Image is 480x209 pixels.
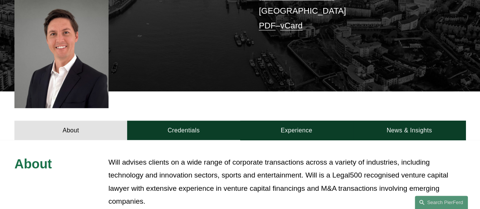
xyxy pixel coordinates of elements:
[14,121,127,140] a: About
[109,156,466,208] p: Will advises clients on a wide range of corporate transactions across a variety of industries, in...
[14,157,52,171] span: About
[240,121,353,140] a: Experience
[127,121,240,140] a: Credentials
[353,121,466,140] a: News & Insights
[259,21,275,30] a: PDF
[280,21,302,30] a: vCard
[415,196,468,209] a: Search this site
